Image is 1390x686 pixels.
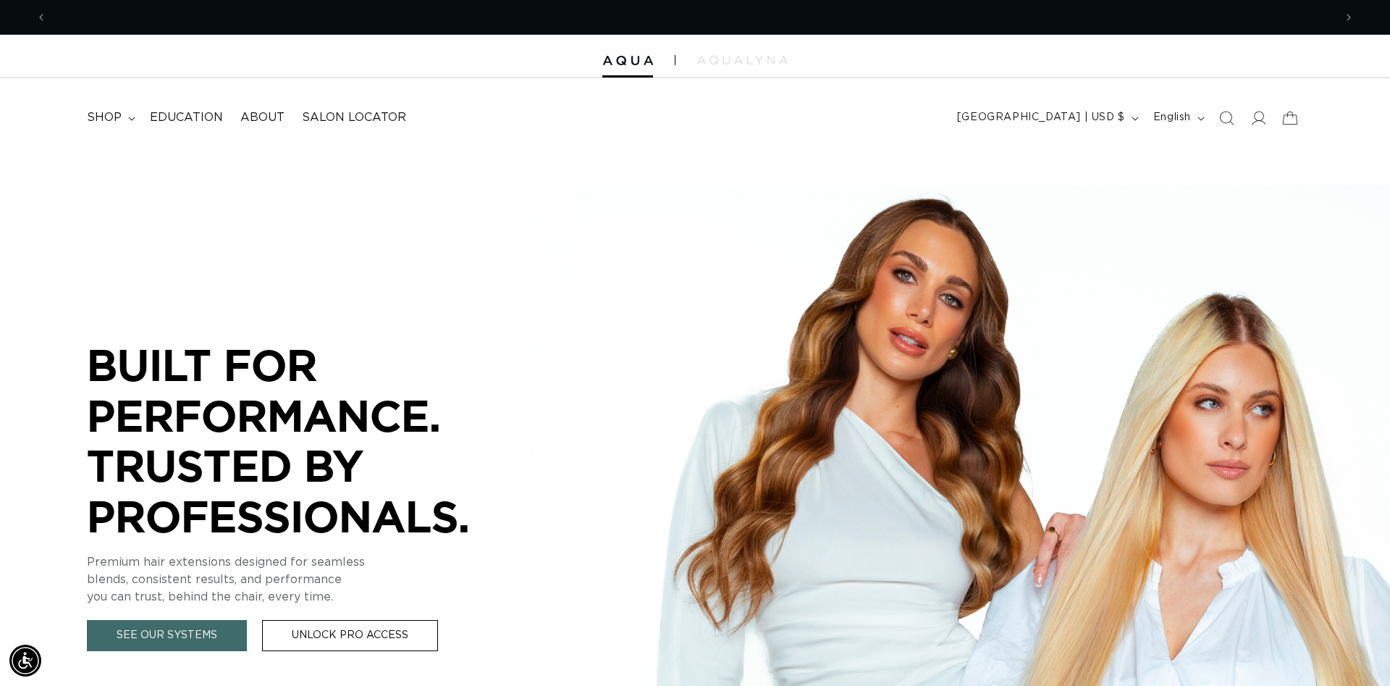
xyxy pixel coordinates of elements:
[1210,102,1242,134] summary: Search
[25,4,57,31] button: Previous announcement
[602,56,653,66] img: Aqua Hair Extensions
[240,110,285,125] span: About
[87,620,247,651] a: See Our Systems
[957,110,1125,125] span: [GEOGRAPHIC_DATA] | USD $
[1333,4,1365,31] button: Next announcement
[232,101,293,134] a: About
[87,340,521,541] p: BUILT FOR PERFORMANCE. TRUSTED BY PROFESSIONALS.
[9,645,41,677] div: Accessibility Menu
[1145,104,1210,132] button: English
[78,101,141,134] summary: shop
[293,101,415,134] a: Salon Locator
[948,104,1145,132] button: [GEOGRAPHIC_DATA] | USD $
[87,110,122,125] span: shop
[302,110,406,125] span: Salon Locator
[262,620,438,651] a: Unlock Pro Access
[87,553,521,606] p: Premium hair extensions designed for seamless blends, consistent results, and performance you can...
[150,110,223,125] span: Education
[141,101,232,134] a: Education
[697,56,788,64] img: aqualyna.com
[1153,110,1191,125] span: English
